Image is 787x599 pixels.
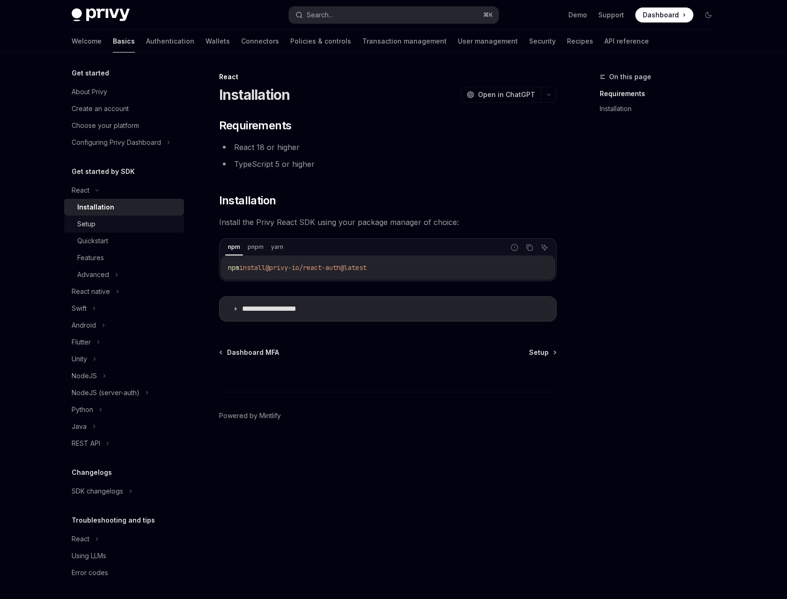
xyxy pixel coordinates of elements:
h5: Get started [72,67,109,79]
div: Swift [72,303,87,314]
a: Setup [64,216,184,232]
a: User management [458,30,518,52]
a: Installation [600,101,723,116]
div: Error codes [72,567,108,578]
button: Copy the contents from the code block [523,241,536,254]
div: Python [72,404,93,415]
a: Installation [64,199,184,216]
a: Create an account [64,100,184,117]
div: NodeJS (server-auth) [72,387,140,398]
div: Configuring Privy Dashboard [72,137,161,148]
h5: Changelogs [72,467,112,478]
a: Security [529,30,556,52]
span: install [239,263,265,272]
a: Choose your platform [64,117,184,134]
div: Search... [307,9,333,21]
a: Policies & controls [290,30,351,52]
a: Recipes [567,30,593,52]
div: Features [77,252,104,263]
div: REST API [72,438,100,449]
span: Dashboard [643,10,679,20]
a: Basics [113,30,135,52]
span: Install the Privy React SDK using your package manager of choice: [219,216,557,229]
a: Connectors [241,30,279,52]
div: SDK changelogs [72,486,123,497]
button: Open in ChatGPT [461,87,541,103]
a: API reference [604,30,649,52]
div: React native [72,286,110,297]
button: Report incorrect code [508,241,521,254]
div: Installation [77,202,114,213]
a: Welcome [72,30,102,52]
div: Create an account [72,103,129,114]
a: Features [64,249,184,266]
div: Flutter [72,337,91,348]
span: ⌘ K [483,11,493,19]
a: Dashboard MFA [220,348,279,357]
span: @privy-io/react-auth@latest [265,263,367,272]
div: npm [225,241,243,253]
span: Setup [529,348,549,357]
div: Setup [77,218,96,230]
div: React [219,72,557,82]
h1: Installation [219,86,290,103]
a: Authentication [146,30,194,52]
li: TypeScript 5 or higher [219,157,557,171]
a: Error codes [64,564,184,581]
div: Using LLMs [72,550,106,562]
a: Powered by Mintlify [219,411,281,420]
a: Demo [568,10,587,20]
div: pnpm [245,241,266,253]
div: yarn [268,241,286,253]
span: npm [228,263,239,272]
span: Requirements [219,118,292,133]
a: Requirements [600,86,723,101]
div: Android [72,320,96,331]
span: Installation [219,193,276,208]
img: dark logo [72,8,130,22]
span: On this page [609,71,651,82]
h5: Get started by SDK [72,166,135,177]
div: Advanced [77,269,109,280]
a: Support [598,10,624,20]
button: Search...⌘K [289,7,499,23]
div: Unity [72,353,87,365]
a: Setup [529,348,556,357]
a: Dashboard [635,7,693,22]
button: Ask AI [538,241,551,254]
a: Using LLMs [64,547,184,564]
span: Open in ChatGPT [478,90,535,99]
a: Transaction management [362,30,447,52]
a: Wallets [206,30,230,52]
h5: Troubleshooting and tips [72,515,155,526]
div: React [72,533,89,545]
div: NodeJS [72,370,97,382]
button: Toggle dark mode [701,7,716,22]
div: React [72,185,89,196]
div: Choose your platform [72,120,139,131]
a: About Privy [64,83,184,100]
div: About Privy [72,86,107,97]
a: Quickstart [64,232,184,249]
div: Quickstart [77,235,108,247]
li: React 18 or higher [219,141,557,154]
span: Dashboard MFA [227,348,279,357]
div: Java [72,421,87,432]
